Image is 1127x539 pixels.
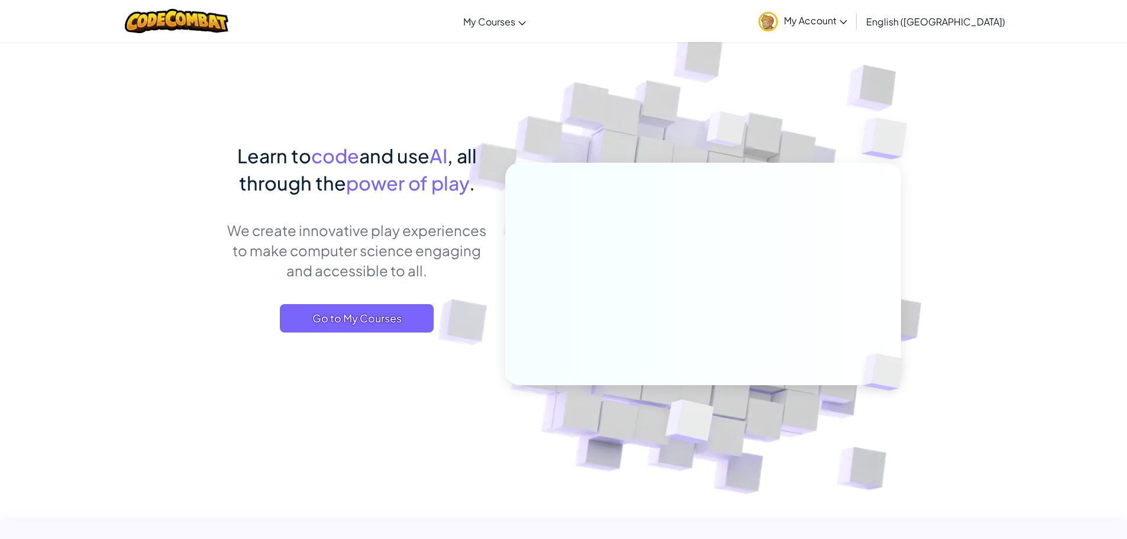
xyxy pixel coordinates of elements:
img: Overlap cubes [684,88,769,176]
img: Overlap cubes [842,329,931,415]
img: Overlap cubes [838,89,940,189]
span: Learn to [237,144,311,167]
span: code [311,144,359,167]
a: English ([GEOGRAPHIC_DATA]) [860,5,1011,37]
img: avatar [758,12,778,31]
span: My Courses [463,15,515,28]
img: Overlap cubes [636,375,742,473]
p: We create innovative play experiences to make computer science engaging and accessible to all. [227,220,487,280]
a: Go to My Courses [280,304,434,333]
span: English ([GEOGRAPHIC_DATA]) [866,15,1005,28]
span: AI [430,144,447,167]
a: My Courses [457,5,532,37]
span: . [469,171,475,195]
span: power of play [346,171,469,195]
span: My Account [784,14,847,27]
span: and use [359,144,430,167]
a: My Account [753,2,853,40]
img: CodeCombat logo [125,9,228,33]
